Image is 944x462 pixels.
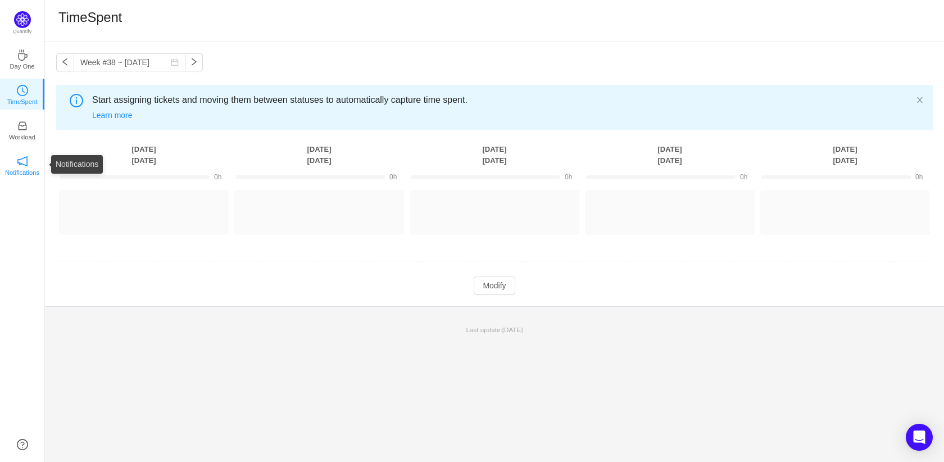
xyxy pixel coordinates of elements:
[17,53,28,64] a: icon: coffeeDay One
[915,173,923,181] span: 0h
[171,58,179,66] i: icon: calendar
[10,61,34,71] p: Day One
[14,11,31,28] img: Quantify
[17,88,28,99] a: icon: clock-circleTimeSpent
[17,85,28,96] i: icon: clock-circle
[757,143,933,166] th: [DATE] [DATE]
[92,111,133,120] a: Learn more
[916,96,924,104] i: icon: close
[5,167,39,178] p: Notifications
[17,156,28,167] i: icon: notification
[906,424,933,451] div: Open Intercom Messenger
[916,94,924,106] button: icon: close
[740,173,747,181] span: 0h
[214,173,221,181] span: 0h
[9,132,35,142] p: Workload
[56,143,232,166] th: [DATE] [DATE]
[389,173,397,181] span: 0h
[185,53,203,71] button: icon: right
[582,143,757,166] th: [DATE] [DATE]
[17,124,28,135] a: icon: inboxWorkload
[56,53,74,71] button: icon: left
[232,143,407,166] th: [DATE] [DATE]
[17,439,28,450] a: icon: question-circle
[13,28,32,36] p: Quantify
[565,173,572,181] span: 0h
[58,9,122,26] h1: TimeSpent
[407,143,582,166] th: [DATE] [DATE]
[17,159,28,170] a: icon: notificationNotifications
[502,326,523,333] span: [DATE]
[92,93,916,107] span: Start assigning tickets and moving them between statuses to automatically capture time spent.
[17,120,28,132] i: icon: inbox
[17,49,28,61] i: icon: coffee
[7,97,38,107] p: TimeSpent
[70,94,83,107] i: icon: info-circle
[474,277,515,295] button: Modify
[74,53,185,71] input: Select a week
[466,326,523,333] span: Last update:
